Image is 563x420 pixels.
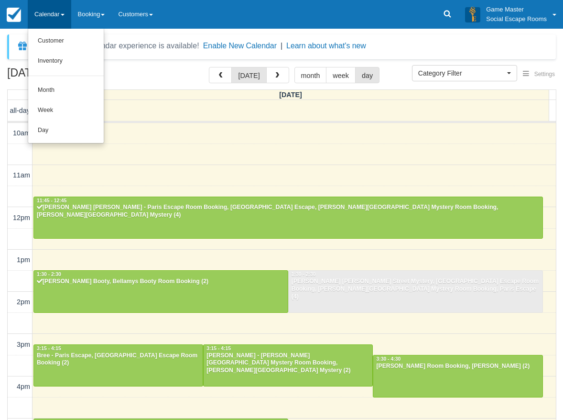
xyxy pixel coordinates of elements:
button: Category Filter [412,65,517,81]
span: 10am [13,129,30,137]
span: 12pm [13,214,30,221]
span: 11:45 - 12:45 [37,198,66,203]
span: 3:30 - 4:30 [376,356,401,362]
p: Game Master [486,5,547,14]
a: 1:30 - 2:30[PERSON_NAME] [PERSON_NAME] Street Mystery, [GEOGRAPHIC_DATA] Escape Room Booking, [PE... [288,270,543,312]
span: 2pm [17,298,30,306]
a: Day [28,121,104,141]
span: Settings [534,71,555,77]
a: Inventory [28,51,104,71]
h2: [DATE] [7,67,128,85]
div: [PERSON_NAME] Booty, Bellamys Booty Room Booking (2) [36,278,285,286]
a: Week [28,100,104,121]
span: | [281,42,282,50]
button: [DATE] [231,67,266,83]
div: [PERSON_NAME] [PERSON_NAME] Street Mystery, [GEOGRAPHIC_DATA] Escape Room Booking, [PERSON_NAME][... [291,278,540,301]
a: 3:15 - 4:15[PERSON_NAME] - [PERSON_NAME][GEOGRAPHIC_DATA] Mystery Room Booking, [PERSON_NAME][GEO... [203,344,373,387]
span: 1:30 - 2:30 [292,272,316,277]
ul: Calendar [28,29,104,144]
span: 1:30 - 2:30 [37,272,61,277]
a: Customer [28,31,104,51]
a: 3:30 - 4:30[PERSON_NAME] Room Booking, [PERSON_NAME] (2) [373,355,542,397]
span: 3pm [17,341,30,348]
button: Enable New Calendar [203,41,277,51]
a: 11:45 - 12:45[PERSON_NAME] [PERSON_NAME] - Paris Escape Room Booking, [GEOGRAPHIC_DATA] Escape, [... [33,197,543,239]
a: 3:15 - 4:15Bree - Paris Escape, [GEOGRAPHIC_DATA] Escape Room Booking (2) [33,344,203,387]
p: Social Escape Rooms [486,14,547,24]
img: A3 [465,7,480,22]
a: 1:30 - 2:30[PERSON_NAME] Booty, Bellamys Booty Room Booking (2) [33,270,288,312]
a: Month [28,80,104,100]
a: Learn about what's new [286,42,366,50]
button: Settings [517,67,561,81]
span: all-day [10,107,30,114]
div: Bree - Paris Escape, [GEOGRAPHIC_DATA] Escape Room Booking (2) [36,352,200,367]
span: 3:15 - 4:15 [206,346,231,351]
div: [PERSON_NAME] Room Booking, [PERSON_NAME] (2) [376,363,540,370]
span: 3:15 - 4:15 [37,346,61,351]
span: [DATE] [279,91,302,99]
span: Category Filter [418,68,505,78]
div: A new Booking Calendar experience is available! [32,40,199,52]
button: week [326,67,356,83]
div: [PERSON_NAME] [PERSON_NAME] - Paris Escape Room Booking, [GEOGRAPHIC_DATA] Escape, [PERSON_NAME][... [36,204,540,219]
button: day [355,67,379,83]
span: 4pm [17,383,30,390]
div: [PERSON_NAME] - [PERSON_NAME][GEOGRAPHIC_DATA] Mystery Room Booking, [PERSON_NAME][GEOGRAPHIC_DAT... [206,352,370,375]
span: 11am [13,171,30,179]
span: 1pm [17,256,30,264]
button: month [294,67,327,83]
img: checkfront-main-nav-mini-logo.png [7,8,21,22]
